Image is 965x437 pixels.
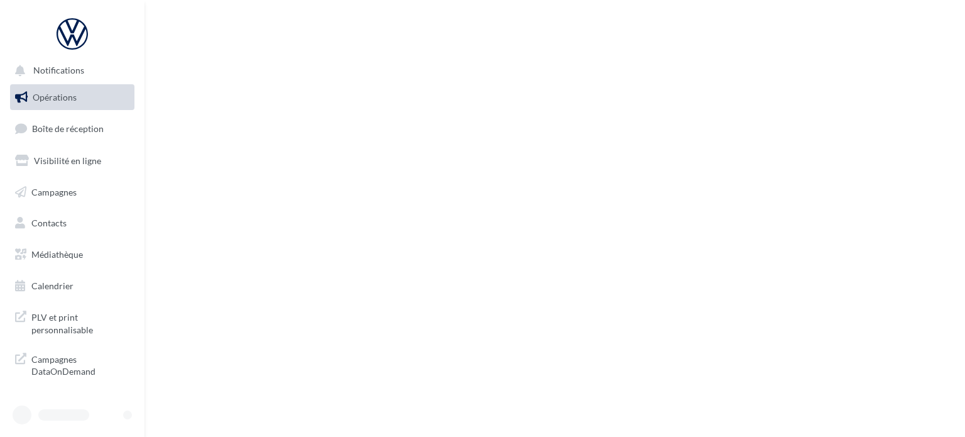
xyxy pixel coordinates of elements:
a: Contacts [8,210,137,236]
a: Opérations [8,84,137,111]
span: Campagnes [31,186,77,197]
a: Campagnes DataOnDemand [8,346,137,383]
span: Boîte de réception [32,123,104,134]
a: Calendrier [8,273,137,299]
span: Opérations [33,92,77,102]
span: Calendrier [31,280,74,291]
span: Campagnes DataOnDemand [31,351,129,378]
a: Campagnes [8,179,137,206]
a: Visibilité en ligne [8,148,137,174]
span: Visibilité en ligne [34,155,101,166]
span: PLV et print personnalisable [31,309,129,336]
a: Médiathèque [8,241,137,268]
span: Contacts [31,218,67,228]
a: Boîte de réception [8,115,137,142]
span: Médiathèque [31,249,83,260]
span: Notifications [33,65,84,76]
a: PLV et print personnalisable [8,304,137,341]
